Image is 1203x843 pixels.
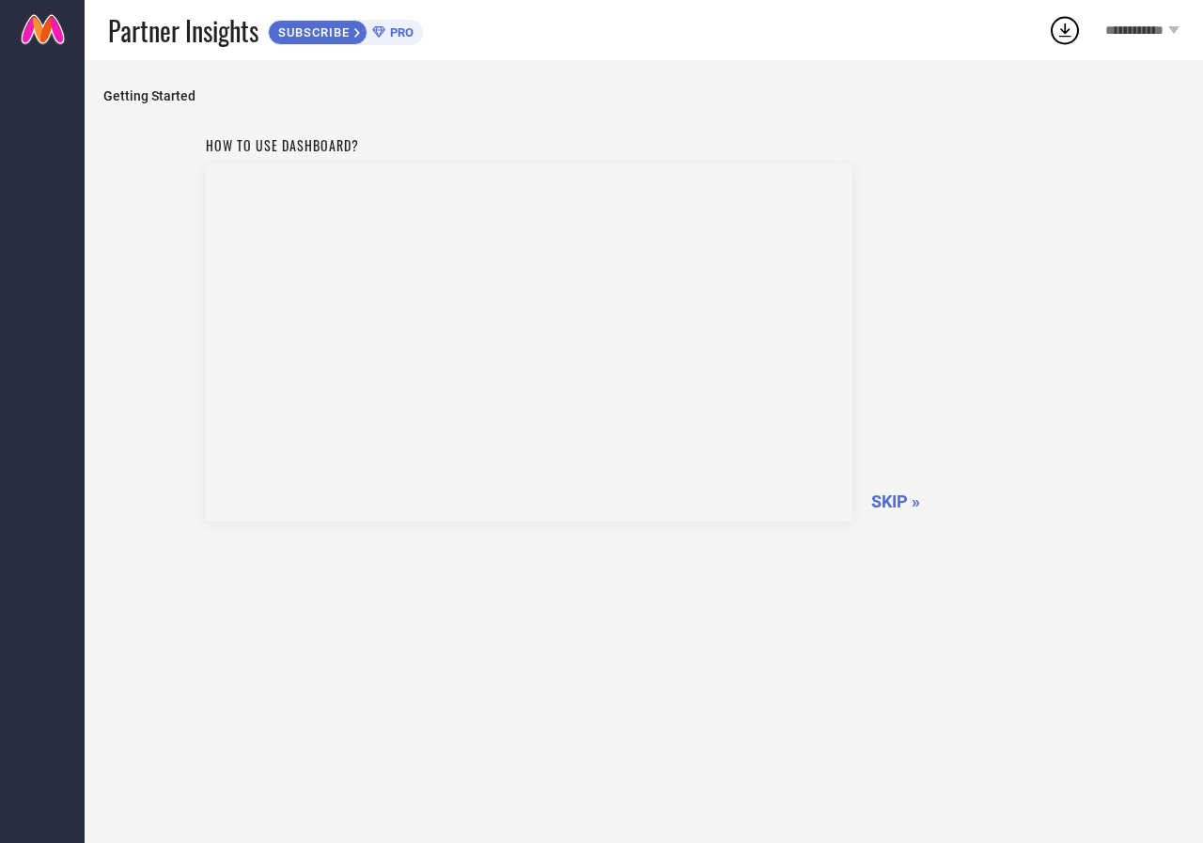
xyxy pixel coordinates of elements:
[268,15,423,45] a: SUBSCRIBEPRO
[103,88,1184,103] span: Getting Started
[385,25,414,39] span: PRO
[269,25,354,39] span: SUBSCRIBE
[206,164,852,522] iframe: YouTube video player
[1048,13,1082,47] div: Open download list
[871,492,920,511] span: SKIP »
[108,11,258,50] span: Partner Insights
[206,135,852,155] h1: How to use dashboard?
